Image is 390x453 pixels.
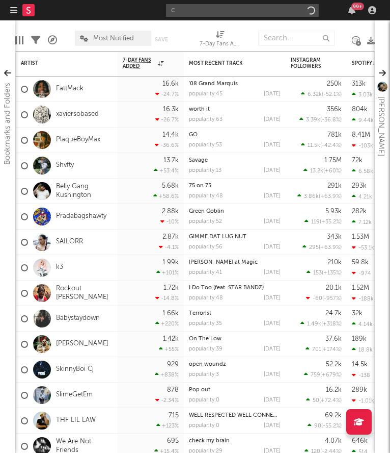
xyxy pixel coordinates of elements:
[264,397,281,403] div: [DATE]
[323,92,340,97] span: -52.1 %
[264,219,281,224] div: [DATE]
[163,106,179,113] div: 16.3k
[163,285,179,291] div: 1.72k
[189,362,281,367] div: open woundz
[2,83,14,165] div: Bookmarks and Folders
[304,371,342,378] div: ( )
[56,391,93,399] a: SlimeGetEm
[189,285,281,291] div: I Do Too (feat. STAR BANDZ)
[299,116,342,123] div: ( )
[313,296,322,301] span: -60
[189,438,230,444] a: check my brain
[322,372,340,378] span: +679 %
[352,142,373,149] div: -103k
[306,295,342,301] div: ( )
[189,107,281,112] div: worth it
[264,346,281,352] div: [DATE]
[352,244,374,251] div: -53.1k
[189,81,238,87] a: '08 Grand Marquis
[352,132,370,138] div: 8.41M
[352,91,373,98] div: 3.03k
[189,219,222,224] div: popularity: 52
[155,37,168,42] button: Save
[56,212,106,221] a: Pradabagshawty
[189,387,210,393] a: Pop out
[189,311,211,316] a: Terrorist
[160,218,179,225] div: -10 %
[123,57,155,69] span: 7-Day Fans Added
[327,132,342,138] div: 781k
[189,209,281,214] div: Green Goblin
[352,321,373,328] div: 4.14k
[167,361,179,368] div: 929
[189,234,246,240] a: GIMME DAT LUG NUT
[308,143,320,148] span: 11.5k
[325,310,342,317] div: 24.7k
[166,4,319,17] input: Search for artists
[155,295,179,301] div: -14.8 %
[189,81,281,87] div: '08 Grand Marquis
[352,193,372,200] div: 4.21k
[322,143,340,148] span: -42.4 %
[352,336,367,342] div: 189k
[326,361,342,368] div: 52.2k
[155,91,179,97] div: -24.7 %
[156,422,179,429] div: +123 %
[56,340,108,348] a: [PERSON_NAME]
[291,57,326,69] div: Instagram Followers
[31,26,40,55] div: Filters
[162,132,179,138] div: 14.4k
[189,362,226,367] a: open woundz
[189,336,281,342] div: On The Low
[21,60,97,66] div: Artist
[306,117,320,123] span: 3.39k
[169,412,179,419] div: 715
[189,413,281,418] div: WELL RESPECTED WELL CONNECTED
[162,81,179,87] div: 16.6k
[352,219,372,225] div: 7.12k
[189,270,222,275] div: popularity: 41
[189,244,222,250] div: popularity: 56
[311,372,320,378] span: 759
[163,336,179,342] div: 1.42k
[325,168,340,174] span: +60 %
[163,157,179,164] div: 13.7k
[352,157,363,164] div: 72k
[56,161,74,170] a: Shvfty
[326,285,342,291] div: 20.1k
[189,158,281,163] div: Savage
[307,321,321,327] span: 1.49k
[264,244,281,250] div: [DATE]
[159,244,179,250] div: -4.1 %
[189,60,265,66] div: Most Recent Track
[200,38,240,51] div: 7-Day Fans Added (7-Day Fans Added)
[189,117,222,122] div: popularity: 63
[313,270,322,276] span: 153
[162,208,179,215] div: 2.88k
[325,336,342,342] div: 37.6k
[189,285,264,291] a: I Do Too (feat. STAR BANDZ)
[189,234,281,240] div: GIMME DAT LUG NUT
[189,91,222,97] div: popularity: 45
[189,311,281,316] div: Terrorist
[264,117,281,122] div: [DATE]
[93,35,134,42] span: Most Notified
[264,193,281,199] div: [DATE]
[189,209,224,214] a: Green Goblin
[301,142,342,148] div: ( )
[313,398,319,404] span: 50
[264,295,281,301] div: [DATE]
[189,260,281,265] div: Alice at Magic
[352,106,368,113] div: 804k
[305,346,342,353] div: ( )
[325,438,342,444] div: 4.07k
[301,91,342,97] div: ( )
[56,238,83,246] a: SAILORR
[308,422,342,429] div: ( )
[300,320,342,327] div: ( )
[189,438,281,444] div: check my brain
[352,361,368,368] div: 14.5k
[56,136,100,144] a: PlaqueBoyMax
[352,372,370,379] div: -138
[162,234,179,240] div: 2.87k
